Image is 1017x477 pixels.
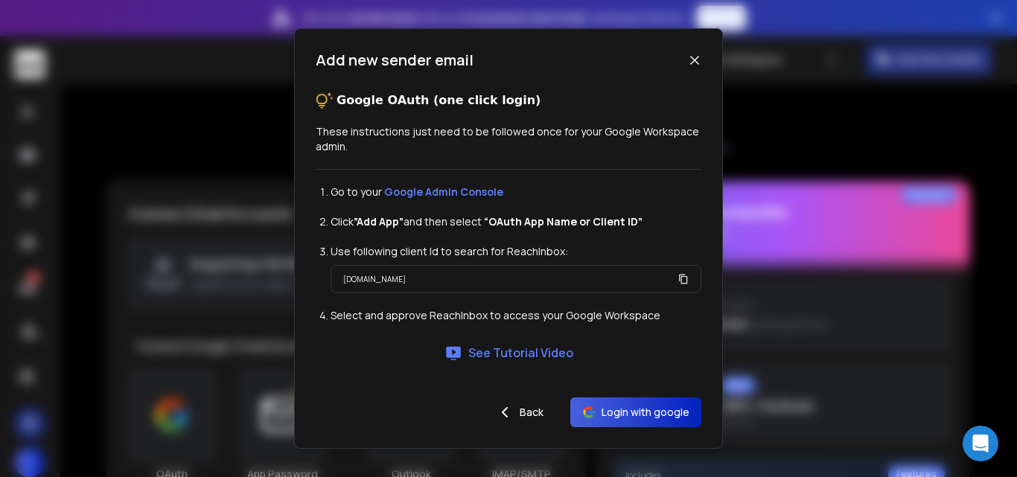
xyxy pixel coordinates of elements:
p: [DOMAIN_NAME] [343,272,406,286]
img: tips [316,92,334,109]
button: Login with google [570,397,701,427]
li: Go to your [331,185,701,199]
li: Select and approve ReachInbox to access your Google Workspace [331,308,701,323]
p: Google OAuth (one click login) [337,92,541,109]
li: Click and then select [331,214,701,229]
a: Google Admin Console [384,185,503,199]
div: Open Intercom Messenger [963,426,998,461]
p: These instructions just need to be followed once for your Google Workspace admin. [316,124,701,154]
li: Use following client Id to search for ReachInbox: [331,244,701,259]
strong: ”Add App” [354,214,404,228]
a: See Tutorial Video [444,344,573,362]
h1: Add new sender email [316,50,474,71]
button: Back [484,397,555,427]
strong: “OAuth App Name or Client ID” [484,214,643,228]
